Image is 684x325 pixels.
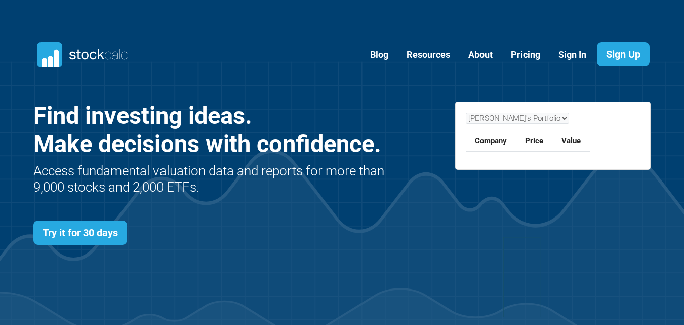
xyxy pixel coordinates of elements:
[503,43,548,67] a: Pricing
[399,43,458,67] a: Resources
[33,163,387,195] h2: Access fundamental valuation data and reports for more than 9,000 stocks and 2,000 ETFs.
[551,43,594,67] a: Sign In
[363,43,396,67] a: Blog
[461,43,500,67] a: About
[33,101,387,159] h1: Find investing ideas. Make decisions with confidence.
[466,131,516,152] th: Company
[597,42,650,66] a: Sign Up
[516,131,552,152] th: Price
[33,221,127,245] a: Try it for 30 days
[552,131,590,152] th: Value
